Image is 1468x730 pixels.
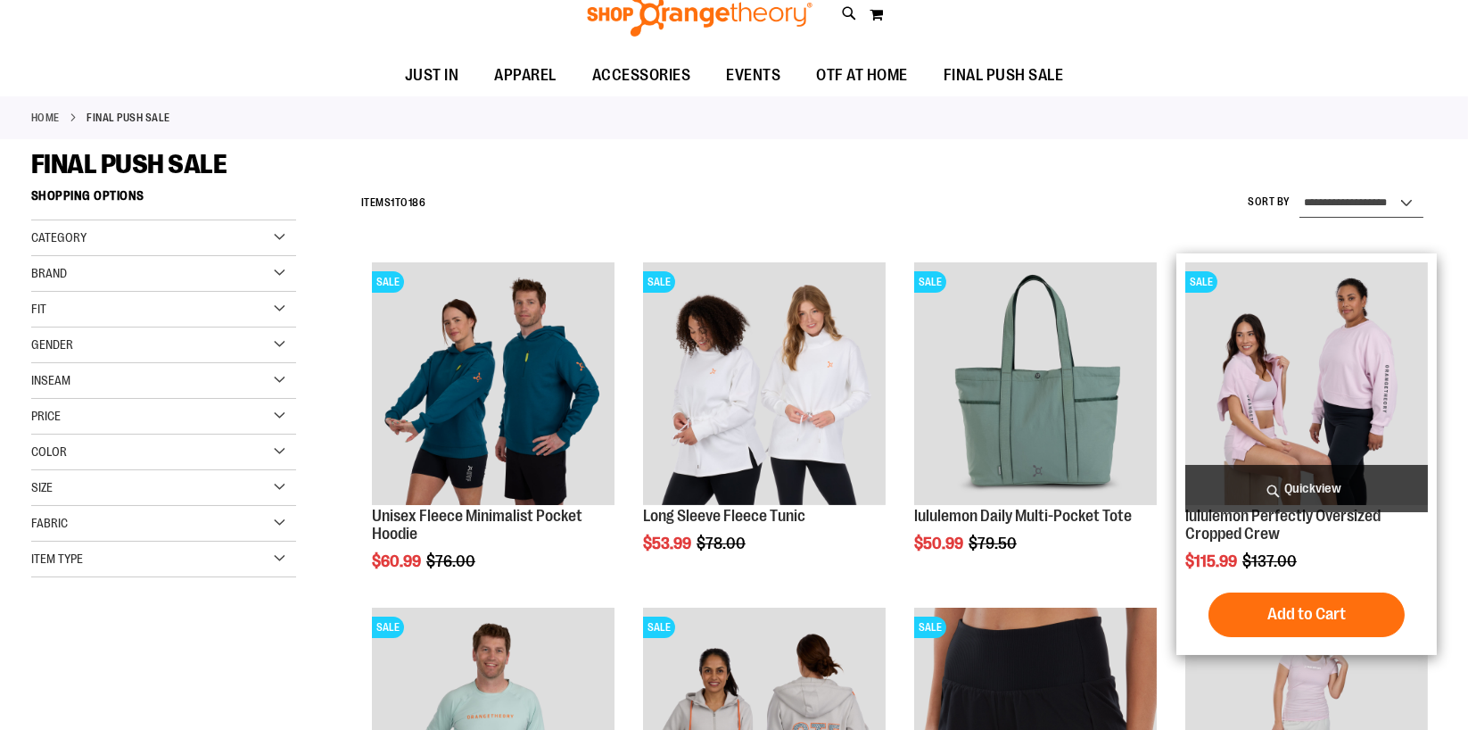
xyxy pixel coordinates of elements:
[708,55,798,96] a: EVENTS
[31,516,68,530] span: Fabric
[914,271,946,293] span: SALE
[1185,507,1381,543] a: lululemon Perfectly Oversized Cropped Crew
[31,149,227,179] span: FINAL PUSH SALE
[926,55,1082,95] a: FINAL PUSH SALE
[914,262,1157,508] a: lululemon Daily Multi-Pocket ToteSALE
[426,552,478,570] span: $76.00
[31,480,53,494] span: Size
[914,617,946,638] span: SALE
[1185,262,1428,505] img: lululemon Perfectly Oversized Cropped Crew
[643,262,886,505] img: Product image for Fleece Long Sleeve
[372,507,582,543] a: Unisex Fleece Minimalist Pocket Hoodie
[1242,552,1299,570] span: $137.00
[643,617,675,638] span: SALE
[1267,604,1346,624] span: Add to Cart
[387,55,477,96] a: JUST IN
[914,535,966,552] span: $50.99
[31,337,73,352] span: Gender
[476,55,574,96] a: APPAREL
[372,617,404,638] span: SALE
[643,535,694,552] span: $53.99
[914,262,1157,505] img: lululemon Daily Multi-Pocket Tote
[969,535,1019,552] span: $79.50
[494,55,557,95] span: APPAREL
[726,55,780,95] span: EVENTS
[1248,195,1291,210] label: Sort By
[816,55,908,95] span: OTF AT HOME
[87,110,171,126] strong: FINAL PUSH SALE
[914,507,1132,525] a: lululemon Daily Multi-Pocket Tote
[31,302,46,316] span: Fit
[372,552,424,570] span: $60.99
[31,180,296,220] strong: Shopping Options
[31,110,60,126] a: Home
[31,373,70,387] span: Inseam
[643,507,805,525] a: Long Sleeve Fleece Tunic
[31,230,87,245] span: Category
[1185,465,1428,512] a: Quickview
[944,55,1064,95] span: FINAL PUSH SALE
[408,196,426,209] span: 186
[31,552,83,566] span: Item Type
[372,262,614,508] a: Unisex Fleece Minimalist Pocket HoodieSALE
[643,271,675,293] span: SALE
[634,253,895,598] div: product
[1185,271,1217,293] span: SALE
[643,262,886,508] a: Product image for Fleece Long SleeveSALE
[363,253,623,615] div: product
[1176,253,1437,654] div: product
[405,55,459,95] span: JUST IN
[574,55,709,96] a: ACCESSORIES
[798,55,926,96] a: OTF AT HOME
[1185,262,1428,508] a: lululemon Perfectly Oversized Cropped CrewSALE
[905,253,1166,598] div: product
[372,262,614,505] img: Unisex Fleece Minimalist Pocket Hoodie
[372,271,404,293] span: SALE
[31,266,67,280] span: Brand
[697,535,748,552] span: $78.00
[31,444,67,459] span: Color
[361,189,426,217] h2: Items to
[1208,593,1405,637] button: Add to Cart
[391,196,395,209] span: 1
[592,55,691,95] span: ACCESSORIES
[1185,552,1240,570] span: $115.99
[31,409,61,423] span: Price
